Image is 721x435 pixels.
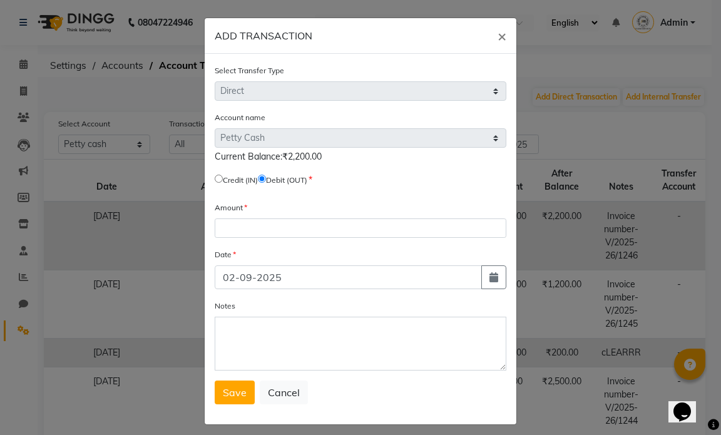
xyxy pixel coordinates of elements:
[215,249,236,260] label: Date
[260,381,308,404] button: Cancel
[498,26,506,45] span: ×
[668,385,708,422] iframe: chat widget
[266,175,307,186] label: Debit (OUT)
[215,300,235,312] label: Notes
[215,151,322,162] span: Current Balance:₹2,200.00
[215,28,312,43] h6: ADD TRANSACTION
[215,65,284,76] label: Select Transfer Type
[488,18,516,53] button: Close
[215,381,255,404] button: Save
[223,175,258,186] label: Credit (IN)
[223,386,247,399] span: Save
[215,202,247,213] label: Amount
[215,112,265,123] label: Account name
